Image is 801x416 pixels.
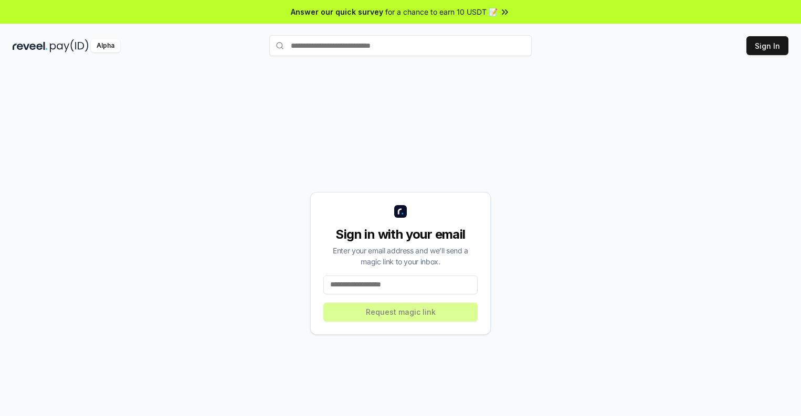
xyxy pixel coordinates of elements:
[746,36,788,55] button: Sign In
[91,39,120,52] div: Alpha
[13,39,48,52] img: reveel_dark
[323,226,478,243] div: Sign in with your email
[291,6,383,17] span: Answer our quick survey
[50,39,89,52] img: pay_id
[385,6,498,17] span: for a chance to earn 10 USDT 📝
[323,245,478,267] div: Enter your email address and we’ll send a magic link to your inbox.
[394,205,407,218] img: logo_small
